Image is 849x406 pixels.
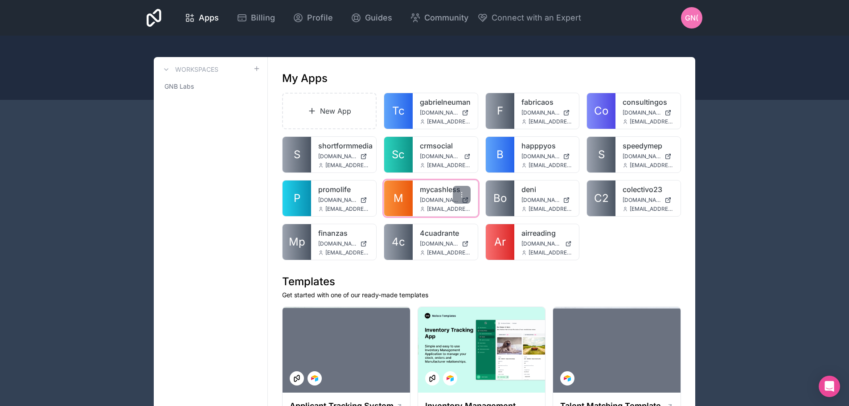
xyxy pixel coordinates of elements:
span: Ar [494,235,506,249]
span: Profile [307,12,333,24]
img: Airtable Logo [447,375,454,382]
span: [DOMAIN_NAME] [623,153,661,160]
span: [DOMAIN_NAME] [420,197,458,204]
span: [EMAIL_ADDRESS][DOMAIN_NAME] [427,249,471,256]
span: GN( [685,12,698,23]
a: [DOMAIN_NAME] [521,153,572,160]
a: consultingos [623,97,673,107]
span: [DOMAIN_NAME] [318,197,357,204]
h1: My Apps [282,71,328,86]
a: promolife [318,184,369,195]
span: S [598,148,605,162]
span: Guides [365,12,392,24]
a: deni [521,184,572,195]
div: Open Intercom Messenger [819,376,840,397]
a: [DOMAIN_NAME] [521,109,572,116]
a: Apps [177,8,226,28]
span: Apps [199,12,219,24]
span: [EMAIL_ADDRESS][DOMAIN_NAME] [427,118,471,125]
a: finanzas [318,228,369,238]
a: happpyos [521,140,572,151]
a: mycashless [420,184,471,195]
span: [EMAIL_ADDRESS][DOMAIN_NAME] [325,249,369,256]
a: [DOMAIN_NAME] [420,109,471,116]
a: [DOMAIN_NAME] [623,109,673,116]
a: GNB Labs [161,78,260,94]
span: Co [594,104,608,118]
a: [DOMAIN_NAME] [420,240,471,247]
a: Billing [230,8,282,28]
span: P [294,191,300,205]
a: [DOMAIN_NAME] [420,197,471,204]
a: crmsocial [420,140,471,151]
img: Airtable Logo [564,375,571,382]
a: Co [587,93,615,129]
span: S [294,148,300,162]
span: [DOMAIN_NAME] [521,153,560,160]
span: Mp [289,235,305,249]
button: Connect with an Expert [477,12,581,24]
a: [DOMAIN_NAME] [318,153,369,160]
span: 4c [392,235,405,249]
a: [DOMAIN_NAME] [521,240,572,247]
span: [DOMAIN_NAME] [420,240,458,247]
a: airreading [521,228,572,238]
a: Ar [486,224,514,260]
a: 4c [384,224,413,260]
a: [DOMAIN_NAME] [623,197,673,204]
span: GNB Labs [164,82,194,91]
a: S [283,137,311,172]
a: B [486,137,514,172]
a: 4cuadrante [420,228,471,238]
a: colectivo23 [623,184,673,195]
a: P [283,180,311,216]
span: [DOMAIN_NAME] [623,109,661,116]
span: [DOMAIN_NAME] [420,109,458,116]
a: [DOMAIN_NAME] [521,197,572,204]
a: New App [282,93,377,129]
span: Sc [392,148,405,162]
a: speedymep [623,140,673,151]
a: fabricaos [521,97,572,107]
a: Mp [283,224,311,260]
span: [EMAIL_ADDRESS][DOMAIN_NAME] [529,249,572,256]
span: [EMAIL_ADDRESS][DOMAIN_NAME] [529,118,572,125]
a: Community [403,8,476,28]
a: [DOMAIN_NAME] [318,240,369,247]
span: [EMAIL_ADDRESS][DOMAIN_NAME] [325,205,369,213]
span: [DOMAIN_NAME] [623,197,661,204]
span: C2 [594,191,609,205]
a: [DOMAIN_NAME] [318,197,369,204]
h1: Templates [282,275,681,289]
span: [DOMAIN_NAME] [521,197,560,204]
a: F [486,93,514,129]
a: Tc [384,93,413,129]
a: Profile [286,8,340,28]
a: gabrielneuman [420,97,471,107]
span: [DOMAIN_NAME] [521,109,560,116]
a: [DOMAIN_NAME] [623,153,673,160]
a: Guides [344,8,399,28]
span: F [497,104,503,118]
span: Bo [493,191,507,205]
span: [EMAIL_ADDRESS][DOMAIN_NAME] [529,205,572,213]
span: Billing [251,12,275,24]
span: [EMAIL_ADDRESS][DOMAIN_NAME] [427,205,471,213]
p: Get started with one of our ready-made templates [282,291,681,299]
span: [DOMAIN_NAME] [318,153,357,160]
a: M [384,180,413,216]
span: [EMAIL_ADDRESS][DOMAIN_NAME] [630,205,673,213]
span: Connect with an Expert [492,12,581,24]
a: [DOMAIN_NAME] [420,153,471,160]
span: M [394,191,403,205]
span: [EMAIL_ADDRESS][DOMAIN_NAME] [325,162,369,169]
span: [EMAIL_ADDRESS][DOMAIN_NAME] [529,162,572,169]
a: C2 [587,180,615,216]
a: Sc [384,137,413,172]
span: [EMAIL_ADDRESS][DOMAIN_NAME] [630,118,673,125]
a: Workspaces [161,64,218,75]
img: Airtable Logo [311,375,318,382]
span: [DOMAIN_NAME] [318,240,357,247]
span: [EMAIL_ADDRESS][DOMAIN_NAME] [630,162,673,169]
a: Bo [486,180,514,216]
